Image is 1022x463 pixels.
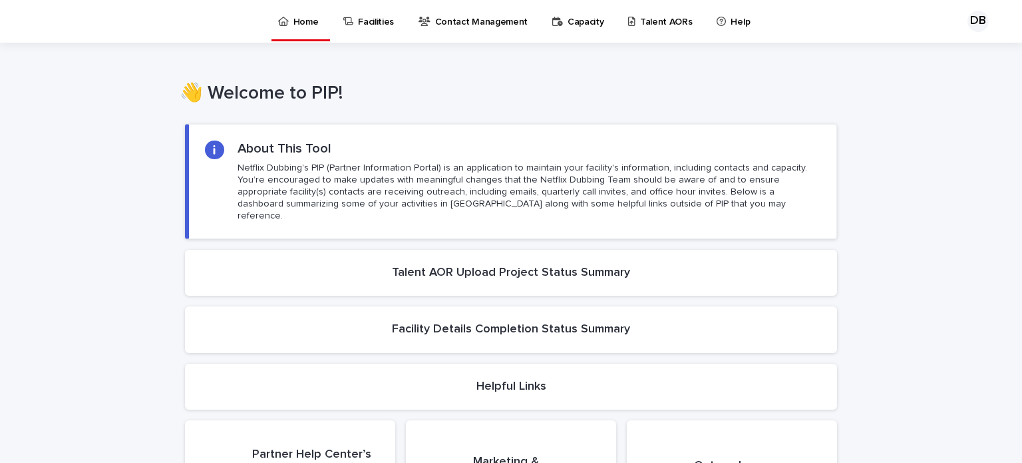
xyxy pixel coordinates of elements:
h2: Facility Details Completion Status Summary [392,322,630,337]
div: DB [967,11,989,32]
h2: About This Tool [238,141,331,157]
p: Netflix Dubbing's PIP (Partner Information Portal) is an application to maintain your facility's ... [238,162,820,223]
h1: 👋 Welcome to PIP! [180,83,832,105]
h2: Helpful Links [476,380,546,394]
h2: Talent AOR Upload Project Status Summary [392,266,630,280]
